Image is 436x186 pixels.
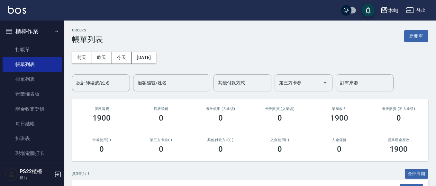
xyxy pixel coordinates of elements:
a: 營業儀表板 [3,87,62,101]
button: 新開單 [404,30,428,42]
button: 全部展開 [405,169,429,179]
h3: 0 [159,145,163,154]
button: 前天 [72,52,92,63]
button: save [362,4,375,17]
button: 登出 [404,4,428,16]
img: Logo [8,6,26,14]
button: 木屾 [378,4,401,17]
h2: 店販消費 [139,107,183,111]
h2: 業績收入 [317,107,361,111]
h3: 1900 [93,114,111,123]
h3: 0 [218,145,223,154]
h2: 入金儲值 [317,138,361,142]
a: 新開單 [404,33,428,39]
h3: 0 [277,114,282,123]
a: 現場電腦打卡 [3,146,62,161]
h2: 第三方卡券(-) [139,138,183,142]
button: [DATE] [132,52,156,63]
h2: ORDERS [72,28,103,32]
a: 現金收支登錄 [3,102,62,116]
h3: 1900 [390,145,408,154]
h3: 1900 [330,114,348,123]
h5: PS22櫃檯 [20,168,52,175]
a: 打帳單 [3,42,62,57]
h3: 服務消費 [80,107,124,111]
a: 排班表 [3,131,62,146]
h3: 0 [396,114,401,123]
h2: 卡券使用 (入業績) [198,107,242,111]
h2: 卡券販賣 (入業績) [258,107,302,111]
div: 木屾 [388,6,398,14]
button: Open [320,78,330,88]
h3: 0 [159,114,163,123]
a: 每日結帳 [3,116,62,131]
h3: 0 [337,145,341,154]
h2: 其他付款方式(-) [198,138,242,142]
h3: 0 [277,145,282,154]
h2: 營業現金應收 [377,138,421,142]
button: 今天 [112,52,132,63]
h3: 帳單列表 [72,35,103,44]
h3: 0 [218,114,223,123]
h2: 入金使用(-) [258,138,302,142]
a: 帳單列表 [3,57,62,72]
h3: 0 [99,145,104,154]
img: Person [5,168,18,181]
p: 櫃台 [20,175,52,181]
h2: 卡券使用(-) [80,138,124,142]
a: 掛單列表 [3,72,62,87]
button: 櫃檯作業 [3,23,62,40]
p: 共 3 筆, 1 / 1 [72,171,90,177]
button: 昨天 [92,52,112,63]
h2: 卡券販賣 (不入業績) [377,107,421,111]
